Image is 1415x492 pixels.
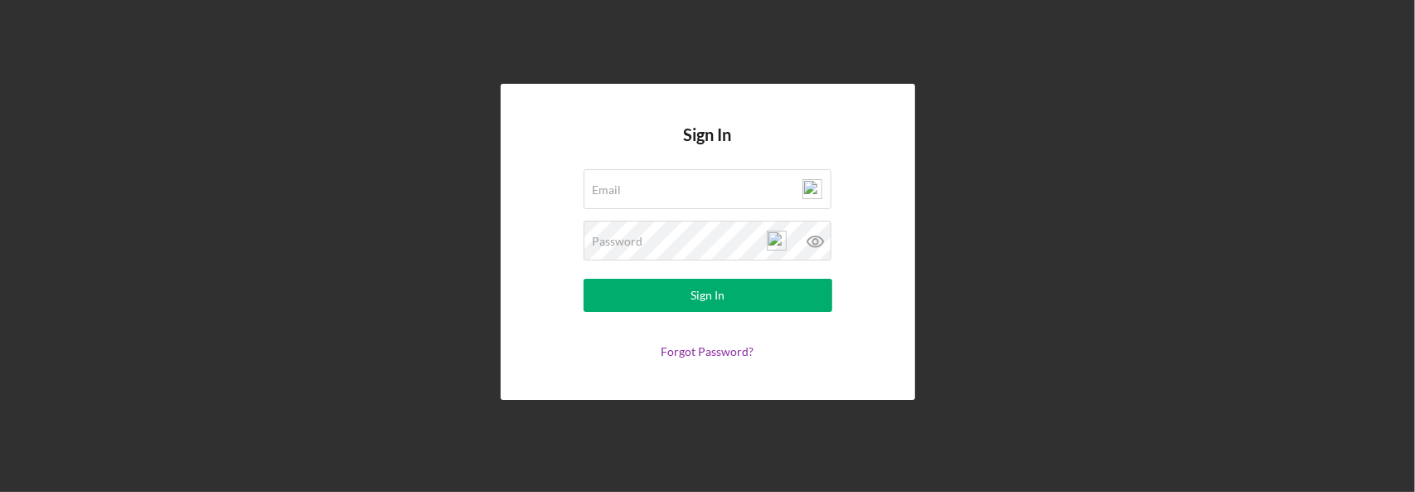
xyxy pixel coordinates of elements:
[684,125,732,169] h4: Sign In
[661,344,754,358] a: Forgot Password?
[767,231,787,251] img: npw-badge-icon-locked.svg
[691,279,724,312] div: Sign In
[593,235,643,248] label: Password
[802,179,822,199] img: npw-badge-icon-locked.svg
[584,279,832,312] button: Sign In
[593,183,622,197] label: Email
